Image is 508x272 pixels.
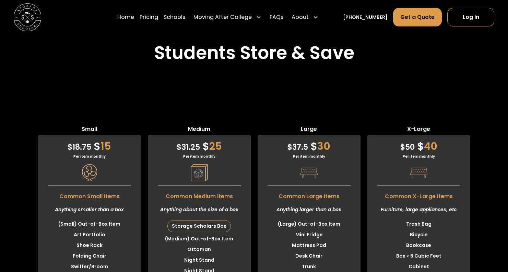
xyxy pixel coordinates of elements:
[367,251,470,261] li: Box > 6 Cubic Feet
[148,201,251,219] div: Anything about the size of a box
[148,125,251,135] span: Medium
[81,164,98,181] img: Pricing Category Icon
[14,3,41,31] img: Storage Scholars main logo
[367,189,470,201] span: Common X-Large Items
[38,125,141,135] span: Small
[38,251,141,261] li: Folding Chair
[258,125,361,135] span: Large
[14,3,41,31] a: home
[202,139,209,154] span: $
[177,142,200,152] span: 31.25
[270,8,283,27] a: FAQs
[38,201,141,219] div: Anything smaller than a box
[258,229,361,240] li: Mini Fridge
[148,244,251,255] li: Ottoman
[367,125,470,135] span: X-Large
[367,154,470,159] div: Per item monthly
[148,154,251,159] div: Per item monthly
[38,219,141,229] li: (Small) Out-of-Box Item
[68,142,72,152] span: $
[343,14,388,21] a: [PHONE_NUMBER]
[400,142,415,152] span: 50
[289,8,321,27] div: About
[148,189,251,201] span: Common Medium Items
[367,201,470,219] div: Furniture, large appliances, etc
[193,13,252,21] div: Moving After College
[258,189,361,201] span: Common Large Items
[94,139,101,154] span: $
[367,219,470,229] li: Trash Bag
[367,229,470,240] li: Bicycle
[164,8,185,27] a: Schools
[287,142,292,152] span: $
[310,139,317,154] span: $
[38,154,141,159] div: Per item monthly
[38,240,141,251] li: Shoe Rack
[292,13,309,21] div: About
[117,8,134,27] a: Home
[300,164,318,181] img: Pricing Category Icon
[38,189,141,201] span: Common Small Items
[148,135,251,154] div: 25
[140,8,158,27] a: Pricing
[447,8,494,26] a: Log In
[191,8,264,27] div: Moving After College
[38,229,141,240] li: Art Portfolio
[68,142,91,152] span: 18.75
[258,135,361,154] div: 30
[168,220,231,232] div: Storage Scholars Box
[400,142,405,152] span: $
[258,201,361,219] div: Anything larger than a box
[258,154,361,159] div: Per item monthly
[258,219,361,229] li: (Large) Out-of-Box Item
[258,261,361,272] li: Trunk
[367,135,470,154] div: 40
[154,42,354,64] h2: Students Store & Save
[287,142,308,152] span: 37.5
[177,142,181,152] span: $
[38,135,141,154] div: 15
[410,164,427,181] img: Pricing Category Icon
[417,139,424,154] span: $
[393,8,442,26] a: Get a Quote
[38,261,141,272] li: Swiffer/Broom
[258,251,361,261] li: Desk Chair
[258,240,361,251] li: Mattress Pad
[367,240,470,251] li: Bookcase
[148,255,251,265] li: Night Stand
[191,164,208,181] img: Pricing Category Icon
[148,234,251,244] li: (Medium) Out-of-Box Item
[367,261,470,272] li: Cabinet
